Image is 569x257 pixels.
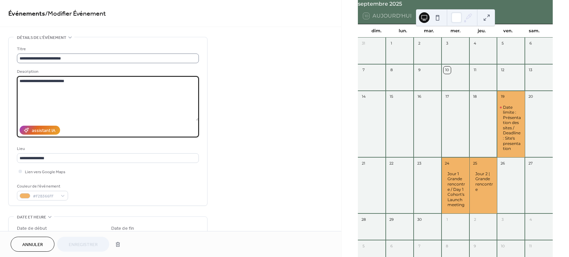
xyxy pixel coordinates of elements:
[416,216,423,223] div: 30
[416,160,423,167] div: 23
[388,40,395,47] div: 1
[388,242,395,250] div: 6
[444,93,451,100] div: 17
[360,40,367,47] div: 31
[360,160,367,167] div: 21
[32,127,55,134] div: assistant IA
[388,66,395,74] div: 8
[416,93,423,100] div: 16
[45,7,106,20] span: / Modifier Événement
[363,24,389,38] div: dim.
[444,242,451,250] div: 8
[527,66,534,74] div: 13
[17,183,67,190] div: Couleur de l'événement
[20,126,60,135] button: assistant IA
[444,40,451,47] div: 3
[416,40,423,47] div: 2
[469,171,497,192] div: Jour 2 | Grande rencontre
[521,24,547,38] div: sam.
[499,93,506,100] div: 19
[527,40,534,47] div: 6
[471,40,479,47] div: 4
[17,46,198,53] div: Titre
[416,24,442,38] div: mar.
[444,216,451,223] div: 1
[499,216,506,223] div: 3
[527,242,534,250] div: 11
[360,216,367,223] div: 28
[17,225,47,232] div: Date de début
[17,145,198,152] div: Lieu
[388,216,395,223] div: 29
[442,171,469,207] div: Jour 1 Grande rencontre / Day 1 Cohort's Launch meeting
[416,66,423,74] div: 9
[360,66,367,74] div: 7
[17,214,46,221] span: Date et heure
[111,225,134,232] div: Date de fin
[11,237,54,252] button: Annuler
[527,93,534,100] div: 20
[471,160,479,167] div: 25
[471,66,479,74] div: 11
[17,34,66,41] span: Détails de l’événement
[390,24,416,38] div: lun.
[360,242,367,250] div: 5
[8,7,45,20] a: Événements
[444,66,451,74] div: 10
[499,40,506,47] div: 5
[527,160,534,167] div: 27
[499,242,506,250] div: 10
[416,242,423,250] div: 7
[468,24,495,38] div: jeu.
[444,160,451,167] div: 24
[388,93,395,100] div: 15
[497,105,525,151] div: Date limite : Présentation des sites / Deadline : Site's presentation
[475,171,495,192] div: Jour 2 | Grande rencontre
[17,68,198,75] div: Description
[471,242,479,250] div: 9
[527,216,534,223] div: 4
[25,169,65,176] span: Lien vers Google Maps
[360,93,367,100] div: 14
[447,171,467,207] div: Jour 1 Grande rencontre / Day 1 Cohort's Launch meeting
[503,105,522,151] div: Date limite : Présentation des sites / Deadline : Site's presentation
[388,160,395,167] div: 22
[22,241,43,248] span: Annuler
[499,66,506,74] div: 12
[499,160,506,167] div: 26
[495,24,521,38] div: ven.
[471,216,479,223] div: 2
[471,93,479,100] div: 18
[442,24,468,38] div: mer.
[33,193,57,200] span: #F2B366FF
